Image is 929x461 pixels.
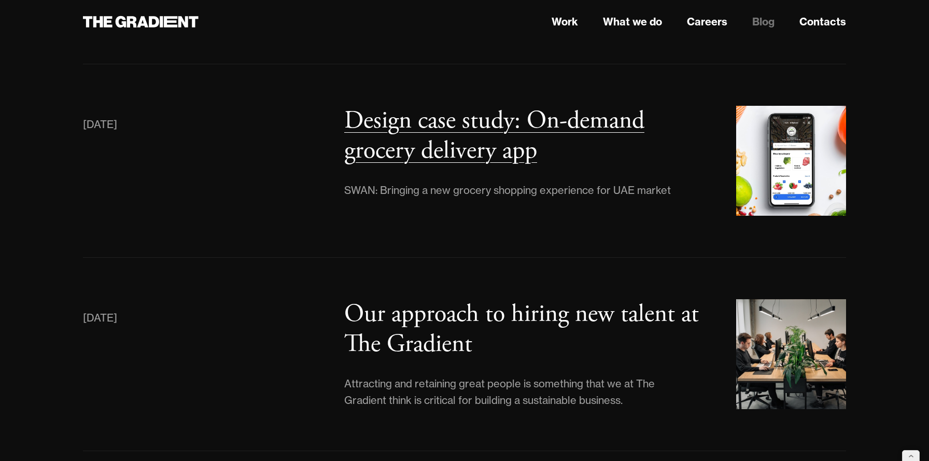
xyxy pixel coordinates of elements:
h3: Our approach to hiring new talent at The Gradient [344,298,699,360]
a: What we do [603,14,662,30]
a: [DATE]Our approach to hiring new talent at The GradientAttracting and retaining great people is s... [83,299,846,409]
a: Blog [752,14,775,30]
a: Contacts [799,14,846,30]
div: [DATE] [83,310,117,326]
a: [DATE]Design case study: On-demand grocery delivery appSWAN: Bringing a new grocery shopping expe... [83,106,846,216]
h3: Design case study: On-demand grocery delivery app [344,105,644,166]
div: SWAN: Bringing a new grocery shopping experience for UAE market [344,182,671,199]
a: Careers [687,14,727,30]
a: Work [552,14,578,30]
div: Attracting and retaining great people is something that we at The Gradient think is critical for ... [344,375,674,409]
div: [DATE] [83,116,117,133]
